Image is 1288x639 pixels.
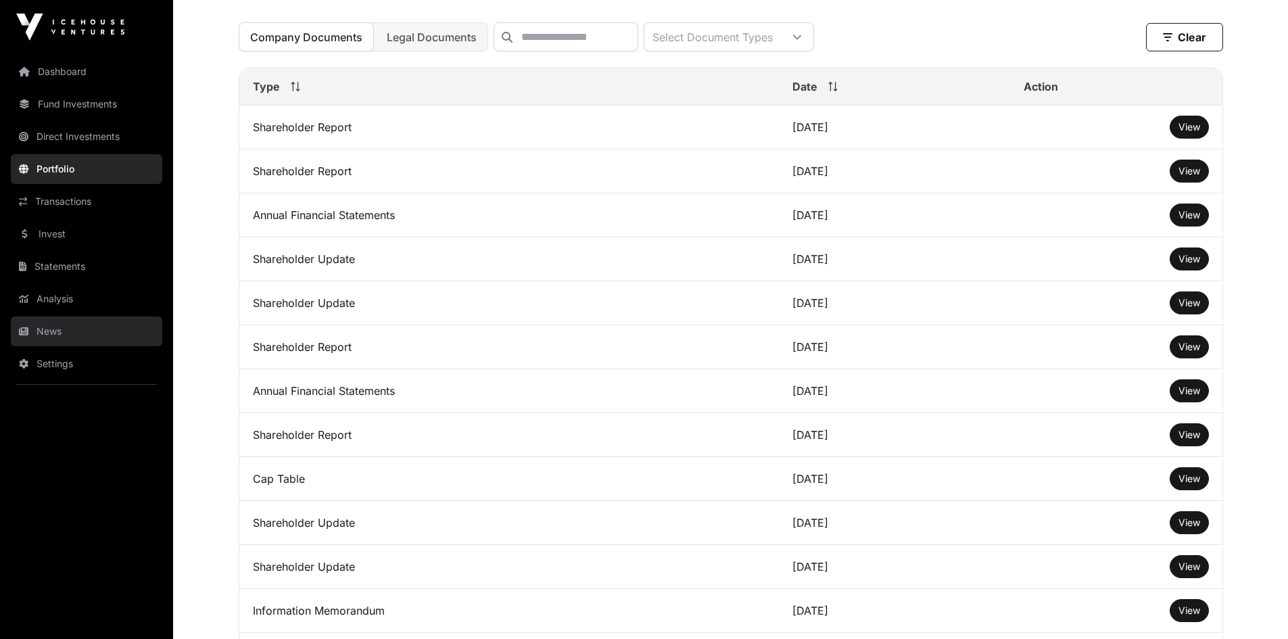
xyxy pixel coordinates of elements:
[779,237,1010,281] td: [DATE]
[1178,253,1200,264] span: View
[1178,208,1200,222] a: View
[1170,379,1209,402] button: View
[1178,604,1200,617] a: View
[1170,204,1209,227] button: View
[11,154,162,184] a: Portfolio
[1178,209,1200,220] span: View
[253,78,280,95] span: Type
[239,281,780,325] td: Shareholder Update
[11,187,162,216] a: Transactions
[239,105,780,149] td: Shareholder Report
[1178,341,1200,352] span: View
[1170,160,1209,183] button: View
[1220,574,1288,639] iframe: Chat Widget
[1178,605,1200,616] span: View
[1146,23,1223,51] button: Clear
[239,193,780,237] td: Annual Financial Statements
[1178,252,1200,266] a: View
[1178,516,1200,529] a: View
[779,589,1010,633] td: [DATE]
[1178,385,1200,396] span: View
[1178,517,1200,528] span: View
[1170,116,1209,139] button: View
[779,413,1010,457] td: [DATE]
[1024,78,1058,95] span: Action
[239,413,780,457] td: Shareholder Report
[1170,555,1209,578] button: View
[1170,423,1209,446] button: View
[1178,428,1200,442] a: View
[11,284,162,314] a: Analysis
[239,589,780,633] td: Information Memorandum
[779,281,1010,325] td: [DATE]
[779,149,1010,193] td: [DATE]
[375,22,488,51] button: Legal Documents
[779,193,1010,237] td: [DATE]
[1170,335,1209,358] button: View
[644,23,781,51] div: Select Document Types
[1178,384,1200,398] a: View
[779,105,1010,149] td: [DATE]
[239,501,780,545] td: Shareholder Update
[11,219,162,249] a: Invest
[16,14,124,41] img: Icehouse Ventures Logo
[1178,472,1200,486] a: View
[239,149,780,193] td: Shareholder Report
[11,252,162,281] a: Statements
[239,237,780,281] td: Shareholder Update
[11,122,162,151] a: Direct Investments
[1170,467,1209,490] button: View
[11,89,162,119] a: Fund Investments
[1178,120,1200,134] a: View
[1178,165,1200,176] span: View
[779,545,1010,589] td: [DATE]
[1178,296,1200,310] a: View
[779,501,1010,545] td: [DATE]
[239,545,780,589] td: Shareholder Update
[1178,561,1200,572] span: View
[779,369,1010,413] td: [DATE]
[792,78,817,95] span: Date
[1178,297,1200,308] span: View
[387,30,477,44] span: Legal Documents
[1178,340,1200,354] a: View
[1170,511,1209,534] button: View
[1178,164,1200,178] a: View
[1170,599,1209,622] button: View
[1178,429,1200,440] span: View
[250,30,362,44] span: Company Documents
[239,22,374,51] button: Company Documents
[779,457,1010,501] td: [DATE]
[1178,560,1200,573] a: View
[1170,291,1209,314] button: View
[779,325,1010,369] td: [DATE]
[11,316,162,346] a: News
[239,369,780,413] td: Annual Financial Statements
[1170,247,1209,270] button: View
[1178,121,1200,133] span: View
[1178,473,1200,484] span: View
[239,457,780,501] td: Cap Table
[11,349,162,379] a: Settings
[239,325,780,369] td: Shareholder Report
[11,57,162,87] a: Dashboard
